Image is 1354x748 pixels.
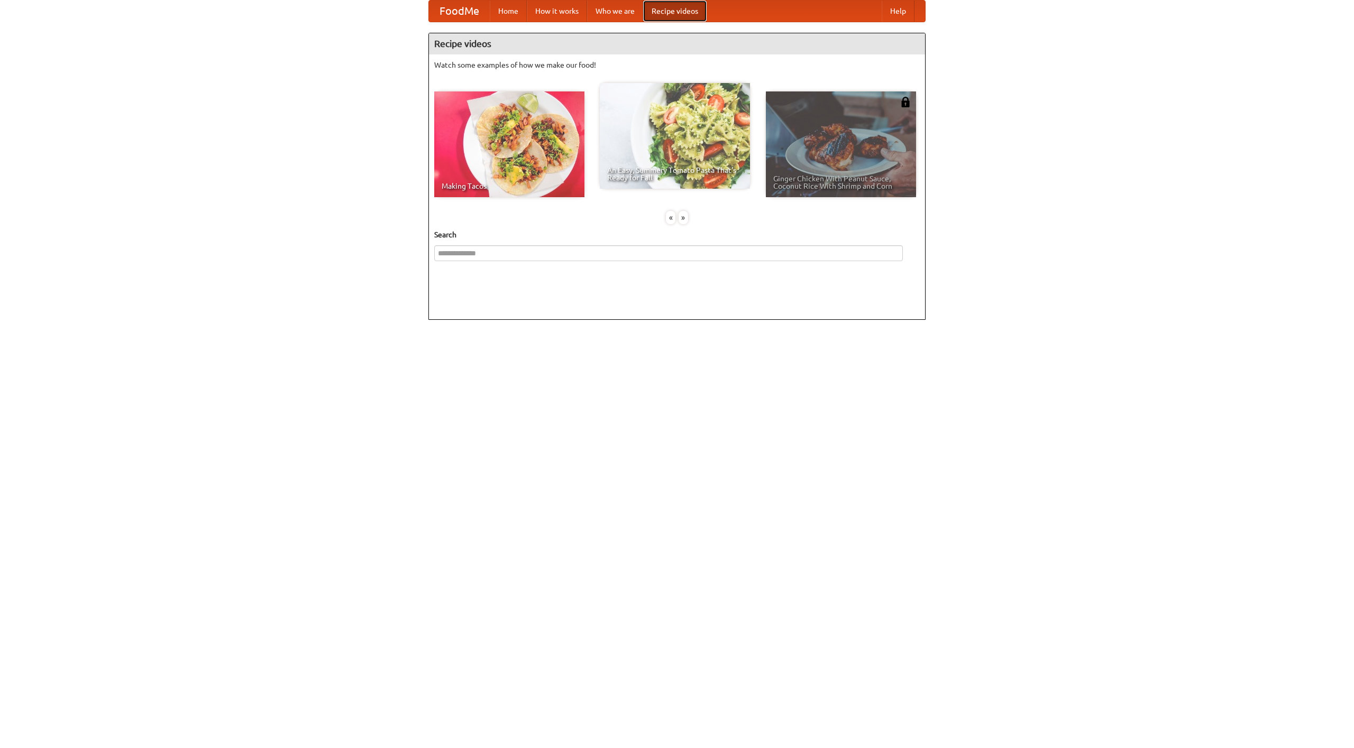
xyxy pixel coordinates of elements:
p: Watch some examples of how we make our food! [434,60,920,70]
a: FoodMe [429,1,490,22]
span: Making Tacos [442,182,577,190]
span: An Easy, Summery Tomato Pasta That's Ready for Fall [607,167,743,181]
a: Help [882,1,914,22]
h5: Search [434,229,920,240]
img: 483408.png [900,97,911,107]
a: An Easy, Summery Tomato Pasta That's Ready for Fall [600,83,750,189]
a: How it works [527,1,587,22]
h4: Recipe videos [429,33,925,54]
a: Making Tacos [434,91,584,197]
a: Home [490,1,527,22]
a: Who we are [587,1,643,22]
div: » [679,211,688,224]
div: « [666,211,675,224]
a: Recipe videos [643,1,707,22]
